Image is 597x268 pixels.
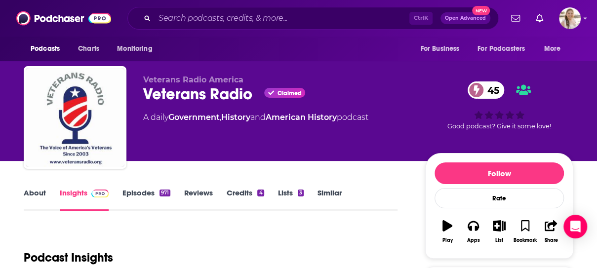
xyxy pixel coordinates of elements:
span: More [544,42,561,56]
div: 3 [298,190,304,196]
a: Government [168,113,220,122]
span: , [220,113,221,122]
a: About [24,188,46,211]
div: Share [544,237,557,243]
button: open menu [413,39,472,58]
div: Rate [435,188,564,208]
span: Ctrl K [409,12,433,25]
span: Veterans Radio America [143,75,243,84]
img: User Profile [559,7,581,29]
a: Charts [72,39,105,58]
a: American History [266,113,337,122]
img: Podchaser Pro [91,190,109,197]
a: Show notifications dropdown [507,10,524,27]
div: Bookmark [514,237,537,243]
button: open menu [24,39,73,58]
span: Logged in as acquavie [559,7,581,29]
button: Follow [435,162,564,184]
span: Charts [78,42,99,56]
a: Episodes971 [122,188,170,211]
button: Show profile menu [559,7,581,29]
button: Open AdvancedNew [440,12,490,24]
div: Search podcasts, credits, & more... [127,7,499,30]
button: Share [538,214,564,249]
span: New [472,6,490,15]
span: Podcasts [31,42,60,56]
span: Claimed [277,91,301,96]
div: Open Intercom Messenger [563,215,587,238]
div: Play [442,237,453,243]
img: Veterans Radio [26,68,124,167]
input: Search podcasts, credits, & more... [155,10,409,26]
span: 45 [478,81,504,99]
span: For Business [420,42,459,56]
button: List [486,214,512,249]
span: For Podcasters [478,42,525,56]
span: Open Advanced [445,16,486,21]
a: Show notifications dropdown [532,10,547,27]
a: 45 [468,81,504,99]
a: Credits4 [227,188,264,211]
div: Apps [467,237,480,243]
img: Podchaser - Follow, Share and Rate Podcasts [16,9,111,28]
button: open menu [537,39,573,58]
div: 971 [159,190,170,196]
span: and [250,113,266,122]
button: Bookmark [512,214,538,249]
a: InsightsPodchaser Pro [60,188,109,211]
a: History [221,113,250,122]
a: Reviews [184,188,213,211]
button: Play [435,214,460,249]
button: open menu [471,39,539,58]
div: A daily podcast [143,112,368,123]
div: 4 [257,190,264,196]
button: Apps [460,214,486,249]
h1: Podcast Insights [24,250,113,265]
button: open menu [110,39,165,58]
a: Lists3 [278,188,304,211]
div: 45Good podcast? Give it some love! [425,75,573,136]
span: Monitoring [117,42,152,56]
span: Good podcast? Give it some love! [447,122,551,130]
div: List [495,237,503,243]
a: Similar [318,188,342,211]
